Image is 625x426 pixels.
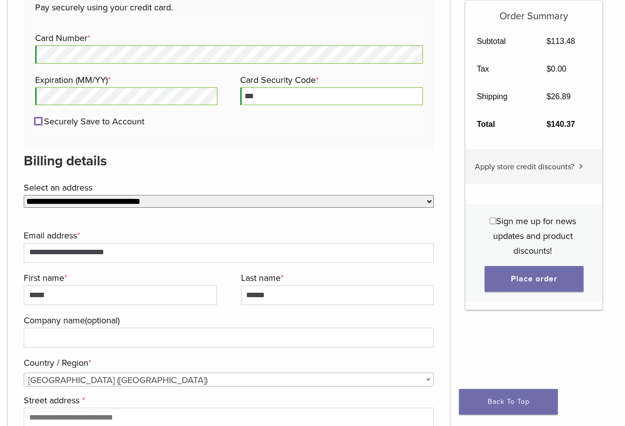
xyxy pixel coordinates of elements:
[35,31,420,45] label: Card Number
[465,83,535,111] th: Shipping
[24,355,431,370] label: Country / Region
[546,120,551,128] span: $
[24,373,434,387] span: Country / Region
[546,65,551,73] span: $
[546,37,551,45] span: $
[24,313,431,328] label: Company name
[44,116,144,127] label: Securely Save to Account
[24,149,434,173] h3: Billing details
[465,0,602,22] h5: Order Summary
[475,162,574,172] span: Apply store credit discounts?
[459,389,558,415] a: Back To Top
[35,73,215,87] label: Expiration (MM/YY)
[546,92,551,101] span: $
[465,111,535,138] th: Total
[24,228,431,243] label: Email address
[546,120,575,128] bdi: 140.37
[493,216,576,256] span: Sign me up for news updates and product discounts!
[490,218,496,224] input: Sign me up for news updates and product discounts!
[240,73,420,87] label: Card Security Code
[35,15,423,138] fieldset: Payment Info
[579,164,583,169] img: caret.svg
[24,373,433,387] span: United States (US)
[546,65,566,73] bdi: 0.00
[546,92,571,101] bdi: 26.89
[485,266,583,292] button: Place order
[465,28,535,55] th: Subtotal
[24,393,431,408] label: Street address
[24,180,431,195] label: Select an address
[241,271,432,285] label: Last name
[85,315,120,326] span: (optional)
[465,55,535,83] th: Tax
[24,271,214,285] label: First name
[546,37,575,45] bdi: 113.48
